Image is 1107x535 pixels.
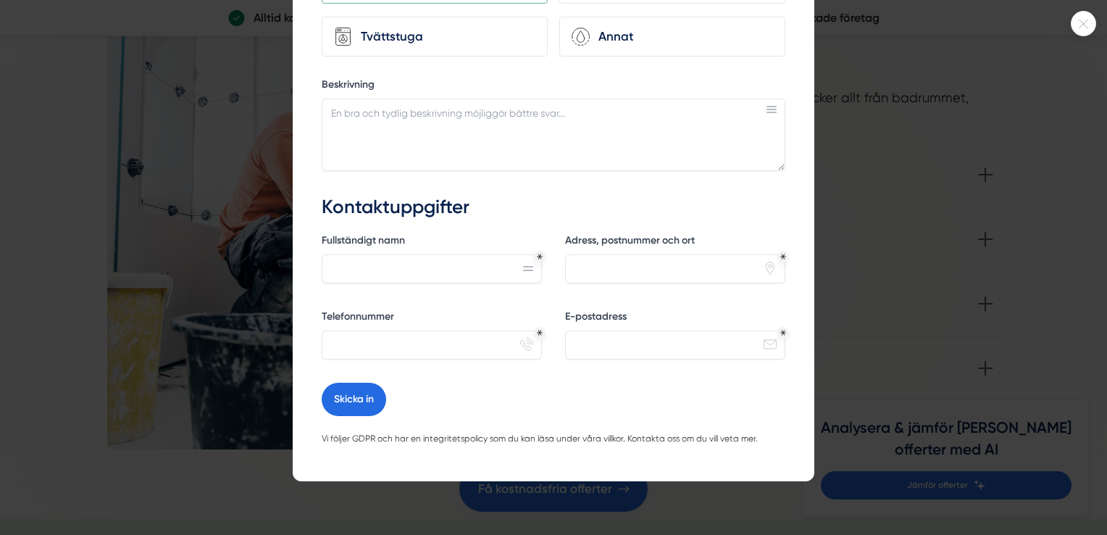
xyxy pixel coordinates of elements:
div: Obligatoriskt [537,330,543,336]
label: Telefonnummer [322,310,542,328]
div: Obligatoriskt [780,254,786,260]
label: Adress, postnummer och ort [565,233,785,252]
label: E-postadress [565,310,785,328]
p: Vi följer GDPR och har en integritetspolicy som du kan läsa under våra villkor. Kontakta oss om d... [322,432,785,447]
h3: Kontaktuppgifter [322,194,785,220]
div: Obligatoriskt [537,254,543,260]
div: Obligatoriskt [780,330,786,336]
button: Skicka in [322,383,386,416]
label: Beskrivning [322,78,785,96]
label: Fullständigt namn [322,233,542,252]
